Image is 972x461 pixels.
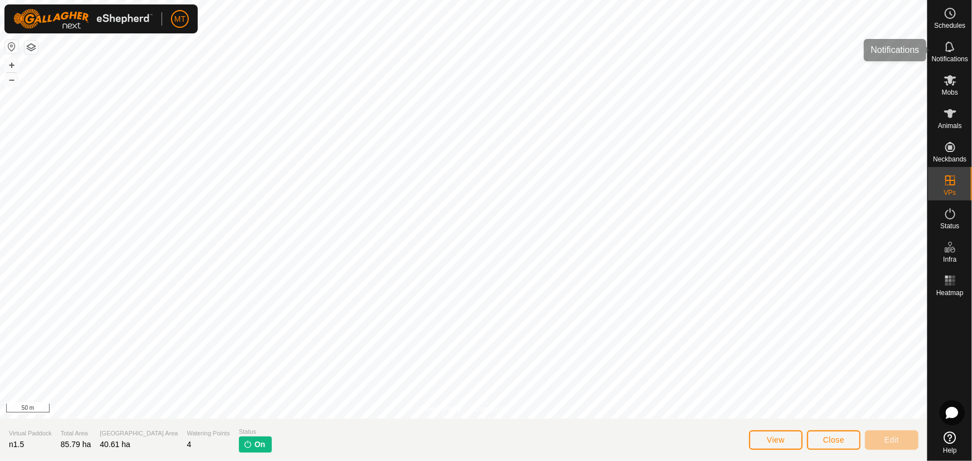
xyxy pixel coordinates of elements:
span: Heatmap [936,290,964,296]
a: Contact Us [475,404,507,414]
button: Map Layers [25,41,38,54]
button: Reset Map [5,40,18,53]
span: VPs [944,189,956,196]
span: Animals [938,122,962,129]
button: – [5,73,18,86]
button: Close [807,430,861,450]
button: Edit [865,430,919,450]
span: Edit [885,435,899,444]
button: View [749,430,803,450]
button: + [5,58,18,72]
span: Status [239,427,272,437]
span: Help [943,447,957,454]
span: View [767,435,785,444]
span: Status [940,223,959,229]
span: Total Area [61,429,91,438]
img: turn-on [243,440,252,449]
span: Virtual Paddock [9,429,52,438]
span: 85.79 ha [61,440,91,449]
span: Neckbands [933,156,966,163]
span: On [255,439,265,450]
span: [GEOGRAPHIC_DATA] Area [100,429,178,438]
img: Gallagher Logo [13,9,153,29]
span: Close [823,435,844,444]
span: Schedules [934,22,965,29]
a: Privacy Policy [419,404,461,414]
span: Mobs [942,89,958,96]
span: n1.5 [9,440,24,449]
span: Notifications [932,56,968,62]
span: 4 [187,440,192,449]
span: Infra [943,256,956,263]
span: 40.61 ha [100,440,130,449]
span: Watering Points [187,429,230,438]
span: MT [174,13,185,25]
a: Help [928,427,972,458]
